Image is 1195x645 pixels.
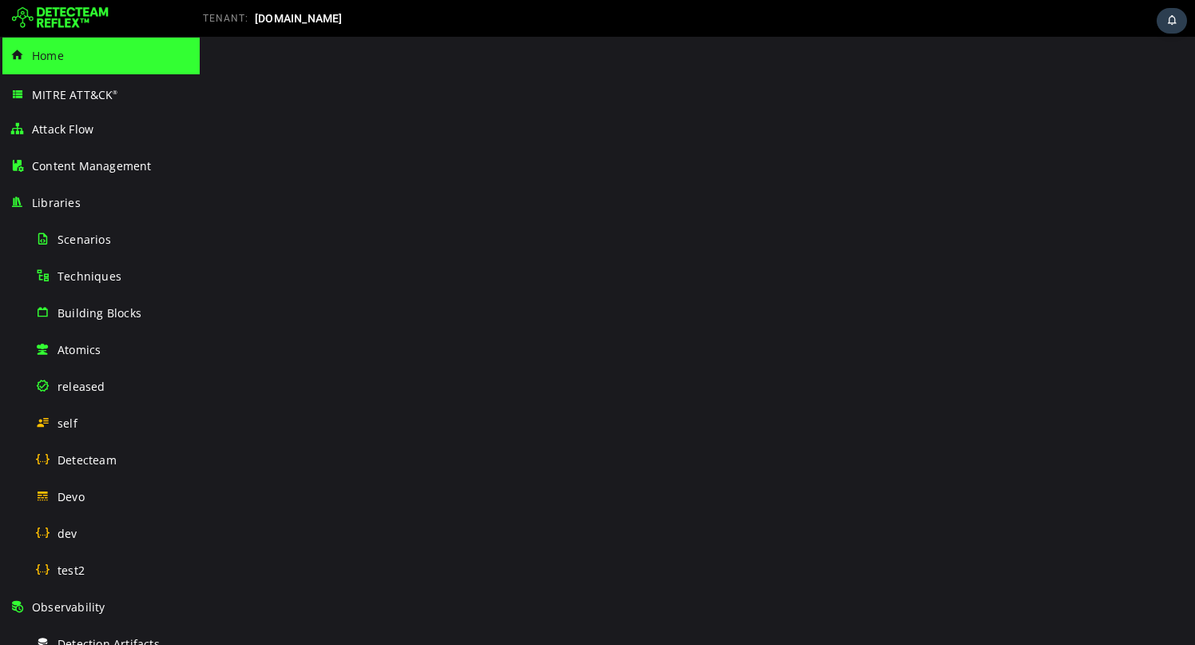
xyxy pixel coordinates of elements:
[58,232,111,247] span: Scenarios
[58,305,141,321] span: Building Blocks
[32,121,93,137] span: Attack Flow
[12,6,109,31] img: Detecteam logo
[58,269,121,284] span: Techniques
[32,87,118,102] span: MITRE ATT&CK
[32,48,64,63] span: Home
[32,195,81,210] span: Libraries
[58,416,77,431] span: self
[1157,8,1187,34] div: Task Notifications
[58,452,117,468] span: Detecteam
[113,89,117,96] sup: ®
[58,342,101,357] span: Atomics
[32,599,105,615] span: Observability
[58,379,105,394] span: released
[203,13,248,24] span: TENANT:
[58,526,77,541] span: dev
[255,12,343,25] span: [DOMAIN_NAME]
[32,158,152,173] span: Content Management
[58,563,85,578] span: test2
[58,489,85,504] span: Devo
